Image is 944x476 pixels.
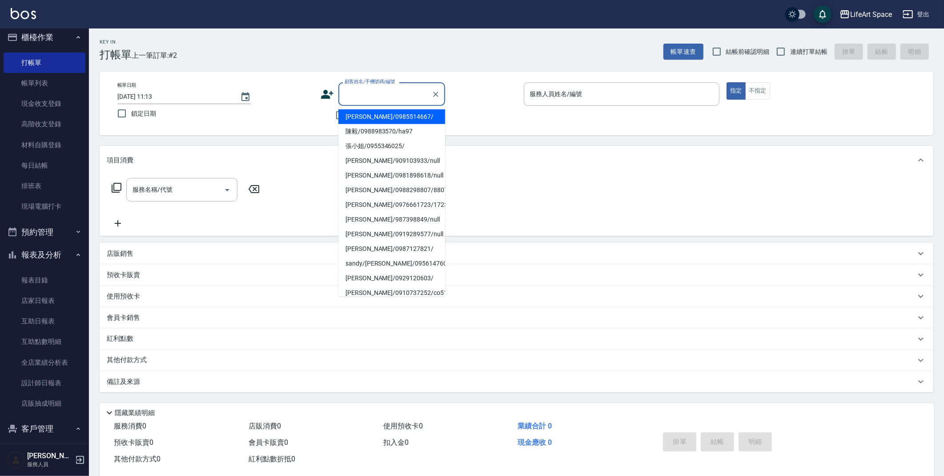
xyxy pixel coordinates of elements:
button: Open [220,183,234,197]
span: 紅利點數折抵 0 [249,455,295,463]
div: 店販銷售 [100,243,933,264]
a: 帳單列表 [4,73,85,93]
button: 登出 [899,6,933,23]
button: 客戶管理 [4,417,85,440]
p: 使用預收卡 [107,292,140,301]
button: Choose date, selected date is 2025-09-15 [235,86,256,108]
h2: Key In [100,39,132,45]
div: 項目消費 [100,146,933,174]
p: 紅利點數 [107,334,138,344]
button: 報表及分析 [4,243,85,266]
label: 帳單日期 [117,82,136,89]
a: 材料自購登錄 [4,135,85,155]
h3: 打帳單 [100,48,132,61]
p: 其他付款方式 [107,355,151,365]
li: [PERSON_NAME]/0987127821/ [338,242,445,256]
a: 高階收支登錄 [4,114,85,134]
button: 預約管理 [4,221,85,244]
li: [PERSON_NAME]/0985514667/ [338,109,445,124]
button: 指定 [727,82,746,100]
span: 其他付款方式 0 [114,455,161,463]
li: [PERSON_NAME]/0981898618/null [338,168,445,183]
div: 使用預收卡 [100,286,933,307]
a: 現金收支登錄 [4,93,85,114]
a: 店販抽成明細 [4,393,85,414]
span: 會員卡販賣 0 [249,438,288,447]
li: sandy/[PERSON_NAME]/0956147603/ [338,256,445,271]
a: 打帳單 [4,52,85,73]
p: 備註及來源 [107,377,140,387]
p: 隱藏業績明細 [115,408,155,418]
img: Person [7,451,25,469]
p: 項目消費 [107,156,133,165]
button: 不指定 [745,82,770,100]
li: [PERSON_NAME]/987398849/null [338,212,445,227]
div: LifeArt Space [850,9,892,20]
span: 使用預收卡 0 [383,422,423,430]
button: LifeArt Space [836,5,896,24]
li: [PERSON_NAME]/909103933/null [338,153,445,168]
div: 預收卡販賣 [100,264,933,286]
li: [PERSON_NAME]/0988298807/8807ro [338,183,445,198]
a: 全店業績分析表 [4,352,85,373]
p: 會員卡銷售 [107,313,140,323]
button: 櫃檯作業 [4,26,85,49]
div: 備註及來源 [100,371,933,392]
a: 報表目錄 [4,270,85,290]
div: 會員卡銷售 [100,307,933,328]
a: 互助日報表 [4,311,85,331]
a: 店家日報表 [4,290,85,311]
li: [PERSON_NAME]/0919289577/null [338,227,445,242]
button: Clear [430,88,442,101]
label: 顧客姓名/手機號碼/編號 [345,78,395,85]
li: [PERSON_NAME]/0910737252/co513＊* [338,286,445,310]
span: 業績合計 0 [518,422,552,430]
div: 紅利點數 [100,328,933,350]
span: 服務消費 0 [114,422,146,430]
a: 設計師日報表 [4,373,85,393]
a: 排班表 [4,176,85,196]
li: 陳毅/0988983570/ha97 [338,124,445,139]
span: 現金應收 0 [518,438,552,447]
span: 店販消費 0 [249,422,281,430]
span: 預收卡販賣 0 [114,438,153,447]
span: 結帳前確認明細 [726,47,770,56]
li: 張小姐/0955346025/ [338,139,445,153]
button: save [814,5,832,23]
a: 現場電腦打卡 [4,196,85,217]
h5: [PERSON_NAME] [27,452,72,460]
span: 連續打單結帳 [790,47,828,56]
input: YYYY/MM/DD hh:mm [117,89,231,104]
p: 店販銷售 [107,249,133,258]
span: 扣入金 0 [383,438,409,447]
span: 鎖定日期 [131,109,156,118]
a: 每日結帳 [4,155,85,176]
p: 預收卡販賣 [107,270,140,280]
div: 其他付款方式 [100,350,933,371]
button: 帳單速查 [663,44,703,60]
img: Logo [11,8,36,19]
li: [PERSON_NAME]/0976661723/1723ro [338,198,445,212]
span: 上一筆訂單:#2 [132,50,177,61]
a: 互助點數明細 [4,331,85,352]
p: 服務人員 [27,460,72,468]
li: [PERSON_NAME]/0929120603/ [338,271,445,286]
